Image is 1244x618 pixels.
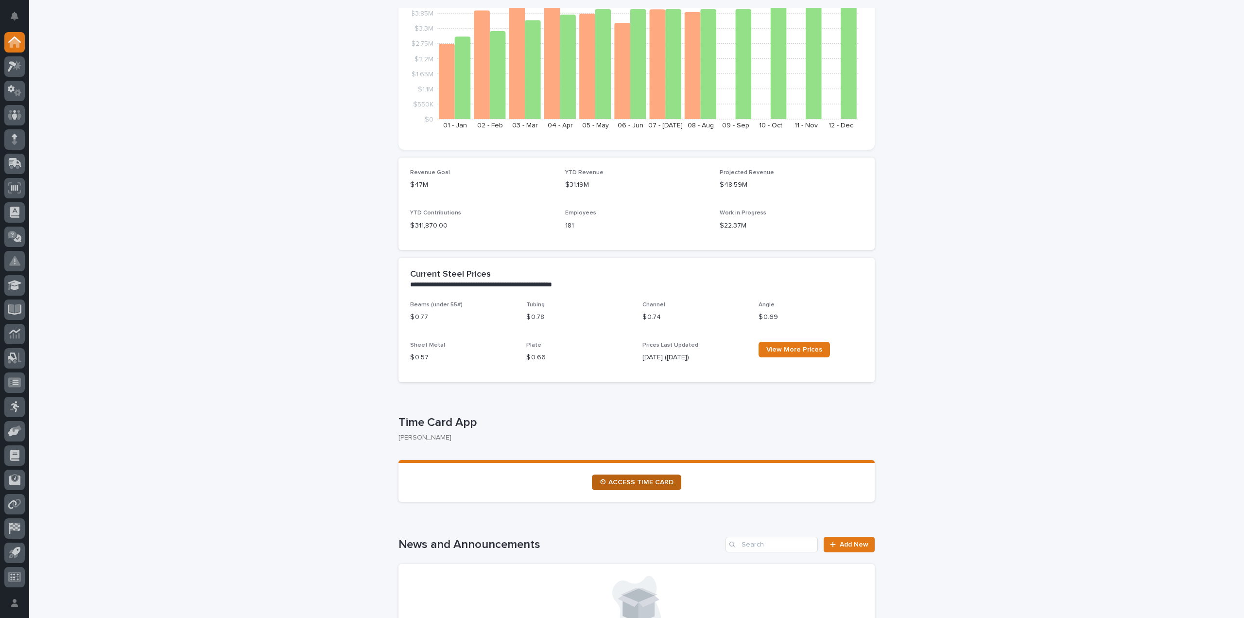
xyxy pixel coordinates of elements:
[824,537,875,552] a: Add New
[592,475,681,490] a: ⏲ ACCESS TIME CARD
[688,122,714,129] text: 08 - Aug
[726,537,818,552] input: Search
[720,180,863,190] p: $48.59M
[410,221,553,231] p: $ 311,870.00
[720,210,766,216] span: Work in Progress
[415,25,433,32] tspan: $3.3M
[582,122,609,129] text: 05 - May
[642,312,747,322] p: $ 0.74
[565,180,708,190] p: $31.19M
[410,353,515,363] p: $ 0.57
[398,538,722,552] h1: News and Announcements
[526,353,631,363] p: $ 0.66
[410,269,491,280] h2: Current Steel Prices
[759,122,782,129] text: 10 - Oct
[12,12,25,27] div: Notifications
[759,342,830,357] a: View More Prices
[526,302,545,308] span: Tubing
[398,416,871,430] p: Time Card App
[412,71,433,77] tspan: $1.65M
[410,210,461,216] span: YTD Contributions
[4,6,25,26] button: Notifications
[642,353,747,363] p: [DATE] ([DATE])
[795,122,818,129] text: 11 - Nov
[410,180,553,190] p: $47M
[642,342,698,348] span: Prices Last Updated
[418,86,433,92] tspan: $1.1M
[840,541,868,548] span: Add New
[548,122,573,129] text: 04 - Apr
[766,346,822,353] span: View More Prices
[618,122,643,129] text: 06 - Jun
[720,221,863,231] p: $22.37M
[411,10,433,17] tspan: $3.85M
[642,302,665,308] span: Channel
[829,122,853,129] text: 12 - Dec
[526,342,541,348] span: Plate
[565,170,604,176] span: YTD Revenue
[565,221,708,231] p: 181
[410,342,445,348] span: Sheet Metal
[443,122,467,129] text: 01 - Jan
[398,434,867,442] p: [PERSON_NAME]
[722,122,749,129] text: 09 - Sep
[411,40,433,47] tspan: $2.75M
[477,122,503,129] text: 02 - Feb
[759,302,775,308] span: Angle
[410,170,450,176] span: Revenue Goal
[720,170,774,176] span: Projected Revenue
[410,312,515,322] p: $ 0.77
[526,312,631,322] p: $ 0.78
[425,116,433,123] tspan: $0
[565,210,596,216] span: Employees
[648,122,683,129] text: 07 - [DATE]
[759,312,863,322] p: $ 0.69
[413,101,433,107] tspan: $550K
[410,302,463,308] span: Beams (under 55#)
[512,122,538,129] text: 03 - Mar
[415,55,433,62] tspan: $2.2M
[600,479,674,486] span: ⏲ ACCESS TIME CARD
